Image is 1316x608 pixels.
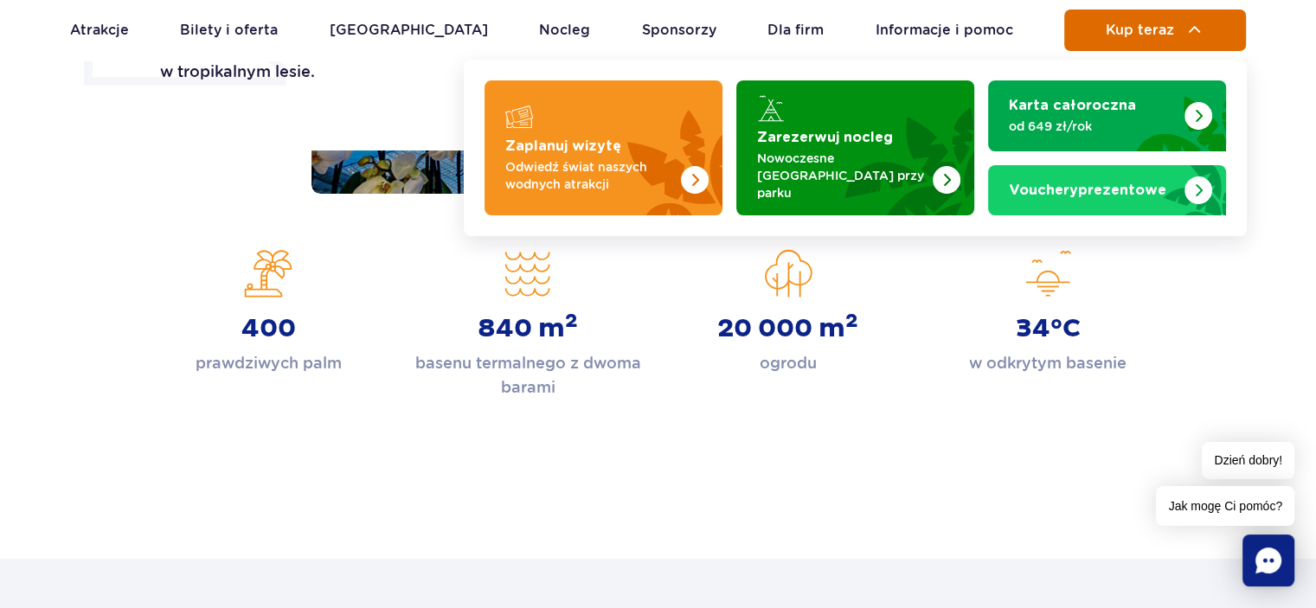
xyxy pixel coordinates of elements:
[642,10,716,51] a: Sponsorzy
[241,313,296,344] strong: 400
[1242,534,1294,586] div: Chat
[505,139,621,153] strong: Zaplanuj wizytę
[330,10,488,51] a: [GEOGRAPHIC_DATA]
[1015,313,1080,344] strong: 34°C
[411,351,645,400] p: basenu termalnego z dwoma barami
[717,313,858,344] strong: 20 000 m
[1009,183,1166,197] strong: prezentowe
[736,80,974,215] a: Zarezerwuj nocleg
[70,10,129,51] a: Atrakcje
[1009,99,1136,112] strong: Karta całoroczna
[988,165,1226,215] a: Vouchery prezentowe
[767,10,824,51] a: Dla firm
[478,313,578,344] strong: 840 m
[757,131,893,144] strong: Zarezerwuj nocleg
[1156,486,1294,526] span: Jak mogę Ci pomóc?
[876,10,1013,51] a: Informacje i pomoc
[485,80,722,215] a: Zaplanuj wizytę
[1064,10,1246,51] button: Kup teraz
[505,158,674,193] p: Odwiedź świat naszych wodnych atrakcji
[1009,118,1178,135] p: od 649 zł/rok
[196,351,342,375] p: prawdziwych palm
[760,351,817,375] p: ogrodu
[565,309,578,333] sup: 2
[1202,442,1294,479] span: Dzień dobry!
[757,150,926,202] p: Nowoczesne [GEOGRAPHIC_DATA] przy parku
[539,10,590,51] a: Nocleg
[180,10,278,51] a: Bilety i oferta
[845,309,858,333] sup: 2
[1106,22,1174,38] span: Kup teraz
[969,351,1127,375] p: w odkrytym basenie
[1009,183,1078,197] span: Vouchery
[988,80,1226,151] a: Karta całoroczna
